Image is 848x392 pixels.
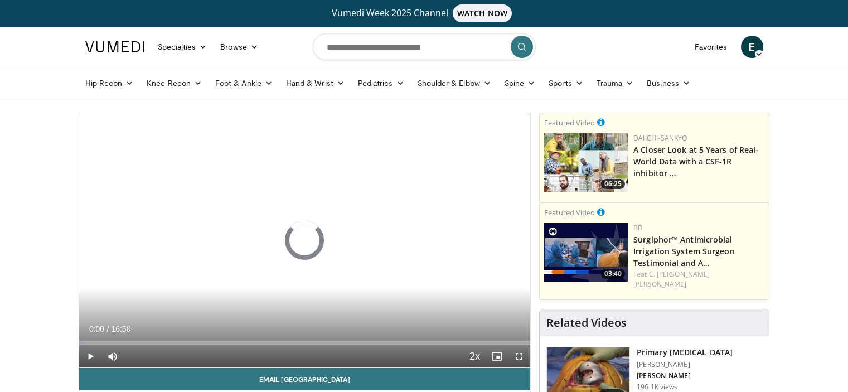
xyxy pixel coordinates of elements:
span: 03:40 [601,269,625,279]
a: Vumedi Week 2025 ChannelWATCH NOW [87,4,762,22]
button: Fullscreen [508,345,530,367]
a: Knee Recon [140,72,209,94]
a: Surgiphor™ Antimicrobial Irrigation System Surgeon Testimonial and A… [633,234,735,268]
button: Mute [101,345,124,367]
button: Enable picture-in-picture mode [486,345,508,367]
h4: Related Videos [546,316,627,330]
a: 03:40 [544,223,628,282]
a: Spine [498,72,542,94]
a: 06:25 [544,133,628,192]
span: / [107,325,109,333]
span: WATCH NOW [453,4,512,22]
small: Featured Video [544,207,595,217]
span: 16:50 [111,325,130,333]
a: Sports [542,72,590,94]
a: Hip Recon [79,72,140,94]
a: Trauma [590,72,641,94]
a: Pediatrics [351,72,411,94]
a: Specialties [151,36,214,58]
a: Business [640,72,697,94]
p: [PERSON_NAME] [637,371,733,380]
button: Play [79,345,101,367]
img: 70422da6-974a-44ac-bf9d-78c82a89d891.150x105_q85_crop-smart_upscale.jpg [544,223,628,282]
a: Email [GEOGRAPHIC_DATA] [79,368,531,390]
span: 06:25 [601,179,625,189]
video-js: Video Player [79,113,531,368]
a: Hand & Wrist [279,72,351,94]
div: Feat. [633,269,764,289]
a: Shoulder & Elbow [411,72,498,94]
input: Search topics, interventions [313,33,536,60]
a: Foot & Ankle [209,72,279,94]
a: Favorites [688,36,734,58]
a: A Closer Look at 5 Years of Real-World Data with a CSF-1R inhibitor … [633,144,758,178]
p: [PERSON_NAME] [637,360,733,369]
a: Daiichi-Sankyo [633,133,687,143]
a: E [741,36,763,58]
span: 0:00 [89,325,104,333]
div: Progress Bar [79,341,531,345]
a: BD [633,223,643,233]
button: Playback Rate [463,345,486,367]
img: VuMedi Logo [85,41,144,52]
p: 196.1K views [637,383,677,391]
h3: Primary [MEDICAL_DATA] [637,347,733,358]
a: C. [PERSON_NAME] [PERSON_NAME] [633,269,710,289]
a: Browse [214,36,265,58]
img: 93c22cae-14d1-47f0-9e4a-a244e824b022.png.150x105_q85_crop-smart_upscale.jpg [544,133,628,192]
small: Featured Video [544,118,595,128]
